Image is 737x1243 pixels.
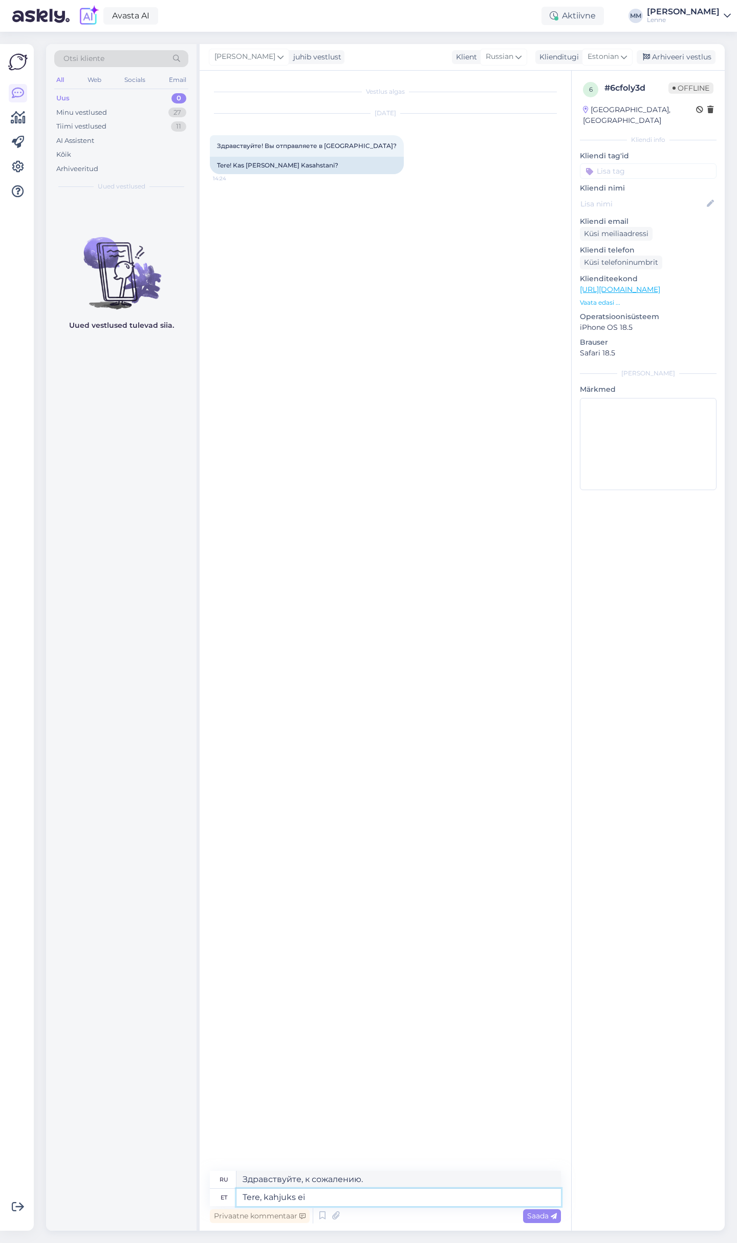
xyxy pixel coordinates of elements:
[668,82,713,94] span: Offline
[580,384,717,395] p: Märkmed
[214,51,275,62] span: [PERSON_NAME]
[580,348,717,359] p: Safari 18.5
[647,8,731,24] a: [PERSON_NAME]Lenne
[535,52,579,62] div: Klienditugi
[98,182,145,191] span: Uued vestlused
[580,273,717,284] p: Klienditeekond
[580,322,717,333] p: iPhone OS 18.5
[588,51,619,62] span: Estonian
[580,151,717,161] p: Kliendi tag'id
[580,369,717,378] div: [PERSON_NAME]
[580,198,705,209] input: Lisa nimi
[122,73,147,87] div: Socials
[8,52,28,72] img: Askly Logo
[56,121,106,132] div: Tiimi vestlused
[580,216,717,227] p: Kliendi email
[56,108,107,118] div: Minu vestlused
[78,5,99,27] img: explore-ai
[486,51,513,62] span: Russian
[56,164,98,174] div: Arhiveeritud
[85,73,103,87] div: Web
[580,135,717,144] div: Kliendi info
[580,245,717,256] p: Kliendi telefon
[580,163,717,179] input: Lisa tag
[580,256,662,269] div: Küsi telefoninumbrit
[589,86,593,93] span: 6
[46,219,197,311] img: No chats
[210,87,561,96] div: Vestlus algas
[54,73,66,87] div: All
[236,1189,561,1206] textarea: Tere, kahjuks ei
[63,53,104,64] span: Otsi kliente
[637,50,716,64] div: Arhiveeri vestlus
[210,157,404,174] div: Tere! Kas [PERSON_NAME] Kasahstani?
[221,1189,227,1206] div: et
[580,285,660,294] a: [URL][DOMAIN_NAME]
[210,109,561,118] div: [DATE]
[167,73,188,87] div: Email
[69,320,174,331] p: Uued vestlused tulevad siia.
[56,136,94,146] div: AI Assistent
[580,311,717,322] p: Operatsioonisüsteem
[604,82,668,94] div: # 6cfoly3d
[628,9,643,23] div: MM
[647,16,720,24] div: Lenne
[220,1171,228,1188] div: ru
[580,227,653,241] div: Küsi meiliaadressi
[580,183,717,194] p: Kliendi nimi
[56,150,71,160] div: Kõik
[541,7,604,25] div: Aktiivne
[171,121,186,132] div: 11
[452,52,477,62] div: Klient
[103,7,158,25] a: Avasta AI
[647,8,720,16] div: [PERSON_NAME]
[217,142,397,150] span: Здравствуйте! Вы отправляете в [GEOGRAPHIC_DATA]?
[583,104,696,126] div: [GEOGRAPHIC_DATA], [GEOGRAPHIC_DATA]
[56,93,70,103] div: Uus
[213,175,251,182] span: 14:24
[171,93,186,103] div: 0
[168,108,186,118] div: 27
[236,1171,561,1188] textarea: Здравствуйте, к сожалению.
[210,1209,310,1223] div: Privaatne kommentaar
[580,298,717,307] p: Vaata edasi ...
[289,52,341,62] div: juhib vestlust
[527,1211,557,1220] span: Saada
[580,337,717,348] p: Brauser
